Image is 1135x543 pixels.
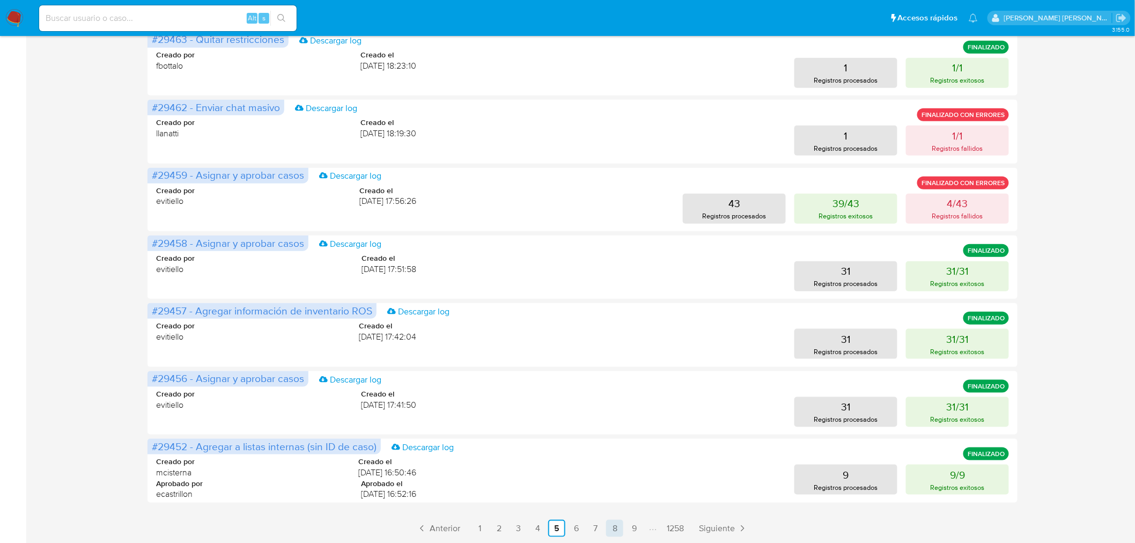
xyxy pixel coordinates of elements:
[1004,13,1112,23] p: roberto.munoz@mercadolibre.com
[898,12,958,24] span: Accesos rápidos
[248,13,256,23] span: Alt
[1112,25,1130,34] span: 3.155.0
[39,11,297,25] input: Buscar usuario o caso...
[270,11,292,26] button: search-icon
[262,13,266,23] span: s
[969,13,978,23] a: Notificaciones
[1116,12,1127,24] a: Salir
